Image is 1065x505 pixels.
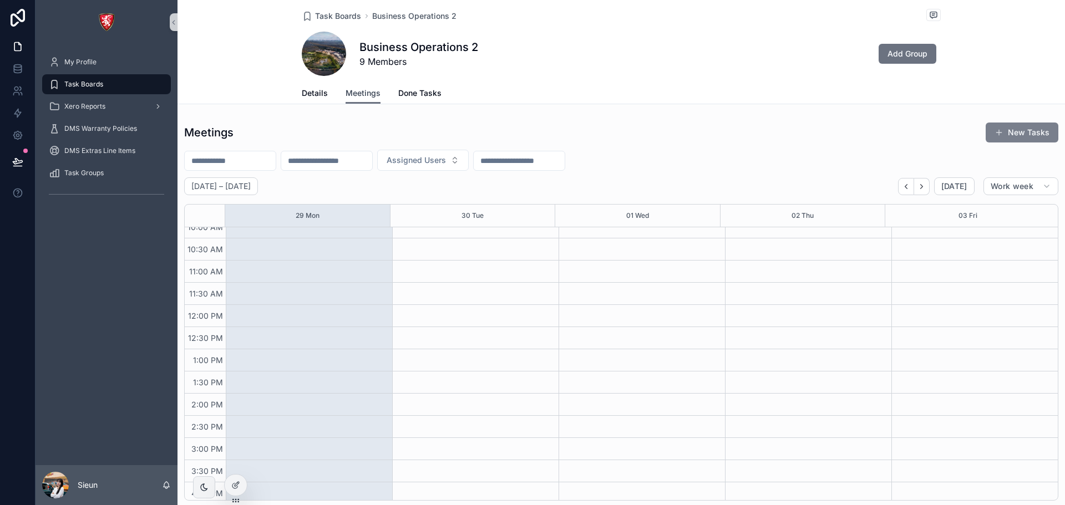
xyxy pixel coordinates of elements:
span: 1:30 PM [190,378,226,387]
a: DMS Extras Line Items [42,141,171,161]
span: Xero Reports [64,102,105,111]
span: Work week [991,181,1033,191]
span: 3:30 PM [189,466,226,476]
a: Task Boards [302,11,361,22]
a: Meetings [346,83,381,104]
span: 2:30 PM [189,422,226,431]
span: Meetings [346,88,381,99]
button: Select Button [377,150,469,171]
button: Add Group [879,44,936,64]
span: 12:00 PM [185,311,226,320]
button: Work week [983,177,1058,195]
span: 12:30 PM [185,333,226,343]
img: App logo [98,13,115,31]
a: Details [302,83,328,105]
span: Task Boards [64,80,103,89]
p: Sieun [78,480,98,491]
span: 1:00 PM [190,355,226,365]
a: DMS Warranty Policies [42,119,171,139]
a: Done Tasks [398,83,442,105]
span: DMS Extras Line Items [64,146,135,155]
button: 29 Mon [296,205,319,227]
span: Done Tasks [398,88,442,99]
h1: Business Operations 2 [359,39,478,55]
div: scrollable content [35,44,177,217]
span: 11:30 AM [186,289,226,298]
span: 10:30 AM [185,244,226,254]
button: Next [914,178,930,195]
button: 30 Tue [461,205,484,227]
a: My Profile [42,52,171,72]
span: My Profile [64,58,97,67]
button: 03 Fri [958,205,977,227]
span: Assigned Users [387,155,446,166]
h2: [DATE] – [DATE] [191,181,251,192]
a: Task Boards [42,74,171,94]
button: New Tasks [986,123,1058,142]
a: Task Groups [42,163,171,183]
span: Task Boards [315,11,361,22]
button: [DATE] [934,177,975,195]
h1: Meetings [184,125,234,140]
button: Back [898,178,914,195]
span: DMS Warranty Policies [64,124,137,133]
button: 02 Thu [792,205,814,227]
a: Xero Reports [42,96,171,116]
span: 11:00 AM [186,267,226,276]
span: 3:00 PM [189,444,226,453]
button: 01 Wed [626,205,649,227]
span: Task Groups [64,169,104,177]
span: Details [302,88,328,99]
span: 9 Members [359,55,478,68]
span: [DATE] [941,181,967,191]
span: 10:00 AM [185,222,226,232]
span: Add Group [887,48,927,59]
span: 2:00 PM [189,400,226,409]
a: Business Operations 2 [372,11,457,22]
